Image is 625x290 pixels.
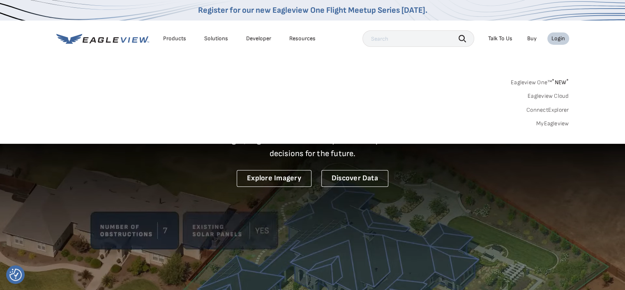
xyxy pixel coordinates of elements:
span: NEW [552,79,569,86]
a: Buy [527,35,537,42]
a: MyEagleview [536,120,569,127]
div: Solutions [204,35,228,42]
img: Revisit consent button [9,269,22,281]
a: Discover Data [321,170,388,187]
div: Resources [289,35,316,42]
a: Eagleview One™*NEW* [511,76,569,86]
a: Eagleview Cloud [528,92,569,100]
div: Products [163,35,186,42]
input: Search [362,30,474,47]
a: Explore Imagery [237,170,311,187]
div: Login [551,35,565,42]
div: Talk To Us [488,35,512,42]
a: Register for our new Eagleview One Flight Meetup Series [DATE]. [198,5,427,15]
a: ConnectExplorer [526,106,569,114]
button: Consent Preferences [9,269,22,281]
a: Developer [246,35,271,42]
